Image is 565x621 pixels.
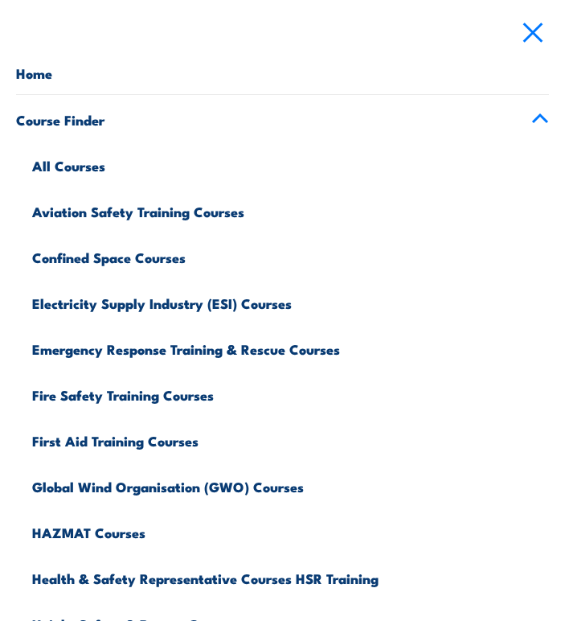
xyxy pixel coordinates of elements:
[32,462,549,508] a: Global Wind Organisation (GWO) Courses
[32,187,549,232] a: Aviation Safety Training Courses
[32,553,549,599] a: Health & Safety Representative Courses HSR Training
[16,48,549,94] a: Home
[32,416,549,462] a: First Aid Training Courses
[32,324,549,370] a: Emergency Response Training & Rescue Courses
[32,508,549,553] a: HAZMAT Courses
[32,278,549,324] a: Electricity Supply Industry (ESI) Courses
[32,141,549,187] a: All Courses
[32,370,549,416] a: Fire Safety Training Courses
[16,95,549,141] a: Course Finder
[32,232,549,278] a: Confined Space Courses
